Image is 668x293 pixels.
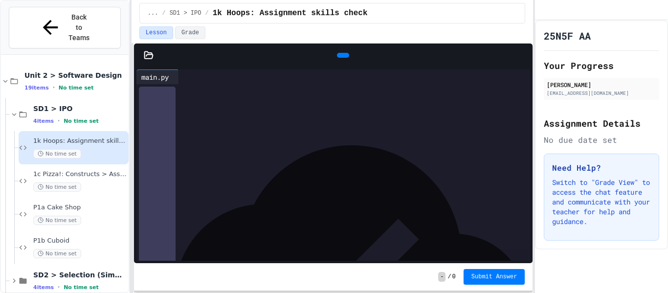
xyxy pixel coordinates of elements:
[438,272,445,282] span: -
[547,90,656,97] div: [EMAIL_ADDRESS][DOMAIN_NAME]
[213,7,368,19] span: 1k Hoops: Assignment skills check
[552,178,651,226] p: Switch to "Grade View" to access the chat feature and communicate with your teacher for help and ...
[33,203,127,212] span: P1a Cake Shop
[33,237,127,245] span: P1b Cuboid
[452,273,456,281] span: 0
[547,80,656,89] div: [PERSON_NAME]
[170,9,201,17] span: SD1 > IPO
[471,273,517,281] span: Submit Answer
[9,7,121,48] button: Back to Teams
[59,85,94,91] span: No time set
[64,284,99,291] span: No time set
[464,269,525,285] button: Submit Answer
[33,137,127,145] span: 1k Hoops: Assignment skills check
[58,283,60,291] span: •
[24,71,127,80] span: Unit 2 > Software Design
[33,249,81,258] span: No time set
[148,9,158,17] span: ...
[33,182,81,192] span: No time set
[544,59,659,72] h2: Your Progress
[136,72,174,82] div: main.py
[33,216,81,225] span: No time set
[33,170,127,179] span: 1c Pizza!: Constructs > Assignment (contd)
[33,104,127,113] span: SD1 > IPO
[67,12,90,43] span: Back to Teams
[53,84,55,91] span: •
[136,69,179,84] div: main.py
[33,149,81,158] span: No time set
[139,26,173,39] button: Lesson
[205,9,208,17] span: /
[544,29,591,43] h1: 25N5F AA
[24,85,49,91] span: 19 items
[33,284,54,291] span: 4 items
[447,273,451,281] span: /
[64,118,99,124] span: No time set
[33,118,54,124] span: 4 items
[162,9,165,17] span: /
[58,117,60,125] span: •
[552,162,651,174] h3: Need Help?
[544,134,659,146] div: No due date set
[544,116,659,130] h2: Assignment Details
[175,26,205,39] button: Grade
[33,270,127,279] span: SD2 > Selection (Simple IF)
